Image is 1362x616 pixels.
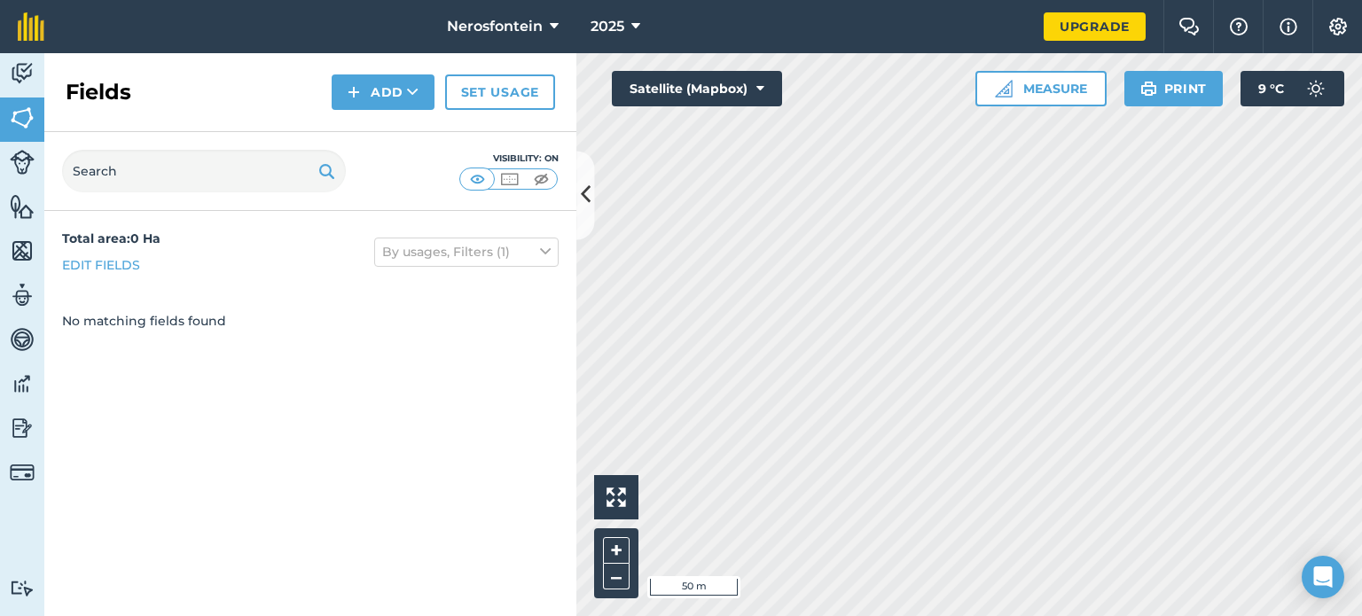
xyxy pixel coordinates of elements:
div: Visibility: On [459,152,559,166]
img: svg+xml;base64,PHN2ZyB4bWxucz0iaHR0cDovL3d3dy53My5vcmcvMjAwMC9zdmciIHdpZHRoPSI1NiIgaGVpZ2h0PSI2MC... [10,193,35,220]
img: svg+xml;base64,PHN2ZyB4bWxucz0iaHR0cDovL3d3dy53My5vcmcvMjAwMC9zdmciIHdpZHRoPSI1MCIgaGVpZ2h0PSI0MC... [466,170,489,188]
img: svg+xml;base64,PD94bWwgdmVyc2lvbj0iMS4wIiBlbmNvZGluZz0idXRmLTgiPz4KPCEtLSBHZW5lcmF0b3I6IEFkb2JlIE... [10,282,35,308]
button: Add [332,74,434,110]
img: Four arrows, one pointing top left, one top right, one bottom right and the last bottom left [607,487,626,507]
button: Print [1124,71,1224,106]
img: svg+xml;base64,PD94bWwgdmVyc2lvbj0iMS4wIiBlbmNvZGluZz0idXRmLTgiPz4KPCEtLSBHZW5lcmF0b3I6IEFkb2JlIE... [10,326,35,353]
img: svg+xml;base64,PD94bWwgdmVyc2lvbj0iMS4wIiBlbmNvZGluZz0idXRmLTgiPz4KPCEtLSBHZW5lcmF0b3I6IEFkb2JlIE... [10,415,35,441]
span: 2025 [591,16,624,37]
img: Ruler icon [995,80,1013,97]
img: fieldmargin Logo [18,12,44,41]
button: + [603,537,630,564]
img: svg+xml;base64,PHN2ZyB4bWxucz0iaHR0cDovL3d3dy53My5vcmcvMjAwMC9zdmciIHdpZHRoPSIxOSIgaGVpZ2h0PSIyNC... [318,160,335,182]
img: svg+xml;base64,PHN2ZyB4bWxucz0iaHR0cDovL3d3dy53My5vcmcvMjAwMC9zdmciIHdpZHRoPSIxNCIgaGVpZ2h0PSIyNC... [348,82,360,103]
img: svg+xml;base64,PD94bWwgdmVyc2lvbj0iMS4wIiBlbmNvZGluZz0idXRmLTgiPz4KPCEtLSBHZW5lcmF0b3I6IEFkb2JlIE... [10,150,35,175]
button: Measure [975,71,1107,106]
button: – [603,564,630,589]
img: svg+xml;base64,PD94bWwgdmVyc2lvbj0iMS4wIiBlbmNvZGluZz0idXRmLTgiPz4KPCEtLSBHZW5lcmF0b3I6IEFkb2JlIE... [10,60,35,87]
img: Two speech bubbles overlapping with the left bubble in the forefront [1178,18,1200,35]
img: svg+xml;base64,PHN2ZyB4bWxucz0iaHR0cDovL3d3dy53My5vcmcvMjAwMC9zdmciIHdpZHRoPSIxNyIgaGVpZ2h0PSIxNy... [1280,16,1297,37]
button: Satellite (Mapbox) [612,71,782,106]
span: 9 ° C [1258,71,1284,106]
a: Edit fields [62,255,140,275]
input: Search [62,150,346,192]
img: svg+xml;base64,PHN2ZyB4bWxucz0iaHR0cDovL3d3dy53My5vcmcvMjAwMC9zdmciIHdpZHRoPSI1MCIgaGVpZ2h0PSI0MC... [498,170,521,188]
img: svg+xml;base64,PHN2ZyB4bWxucz0iaHR0cDovL3d3dy53My5vcmcvMjAwMC9zdmciIHdpZHRoPSI1NiIgaGVpZ2h0PSI2MC... [10,238,35,264]
a: Set usage [445,74,555,110]
button: 9 °C [1241,71,1344,106]
img: svg+xml;base64,PHN2ZyB4bWxucz0iaHR0cDovL3d3dy53My5vcmcvMjAwMC9zdmciIHdpZHRoPSI1NiIgaGVpZ2h0PSI2MC... [10,105,35,131]
img: svg+xml;base64,PD94bWwgdmVyc2lvbj0iMS4wIiBlbmNvZGluZz0idXRmLTgiPz4KPCEtLSBHZW5lcmF0b3I6IEFkb2JlIE... [10,580,35,597]
img: svg+xml;base64,PD94bWwgdmVyc2lvbj0iMS4wIiBlbmNvZGluZz0idXRmLTgiPz4KPCEtLSBHZW5lcmF0b3I6IEFkb2JlIE... [10,370,35,397]
a: Upgrade [1044,12,1146,41]
img: svg+xml;base64,PD94bWwgdmVyc2lvbj0iMS4wIiBlbmNvZGluZz0idXRmLTgiPz4KPCEtLSBHZW5lcmF0b3I6IEFkb2JlIE... [10,460,35,485]
h2: Fields [66,78,131,106]
img: A question mark icon [1228,18,1249,35]
span: Nerosfontein [447,16,543,37]
img: svg+xml;base64,PHN2ZyB4bWxucz0iaHR0cDovL3d3dy53My5vcmcvMjAwMC9zdmciIHdpZHRoPSI1MCIgaGVpZ2h0PSI0MC... [530,170,552,188]
div: Open Intercom Messenger [1302,556,1344,598]
img: A cog icon [1327,18,1349,35]
button: By usages, Filters (1) [374,238,559,266]
img: svg+xml;base64,PHN2ZyB4bWxucz0iaHR0cDovL3d3dy53My5vcmcvMjAwMC9zdmciIHdpZHRoPSIxOSIgaGVpZ2h0PSIyNC... [1140,78,1157,99]
img: svg+xml;base64,PD94bWwgdmVyc2lvbj0iMS4wIiBlbmNvZGluZz0idXRmLTgiPz4KPCEtLSBHZW5lcmF0b3I6IEFkb2JlIE... [1298,71,1334,106]
div: No matching fields found [44,293,576,348]
strong: Total area : 0 Ha [62,230,160,246]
